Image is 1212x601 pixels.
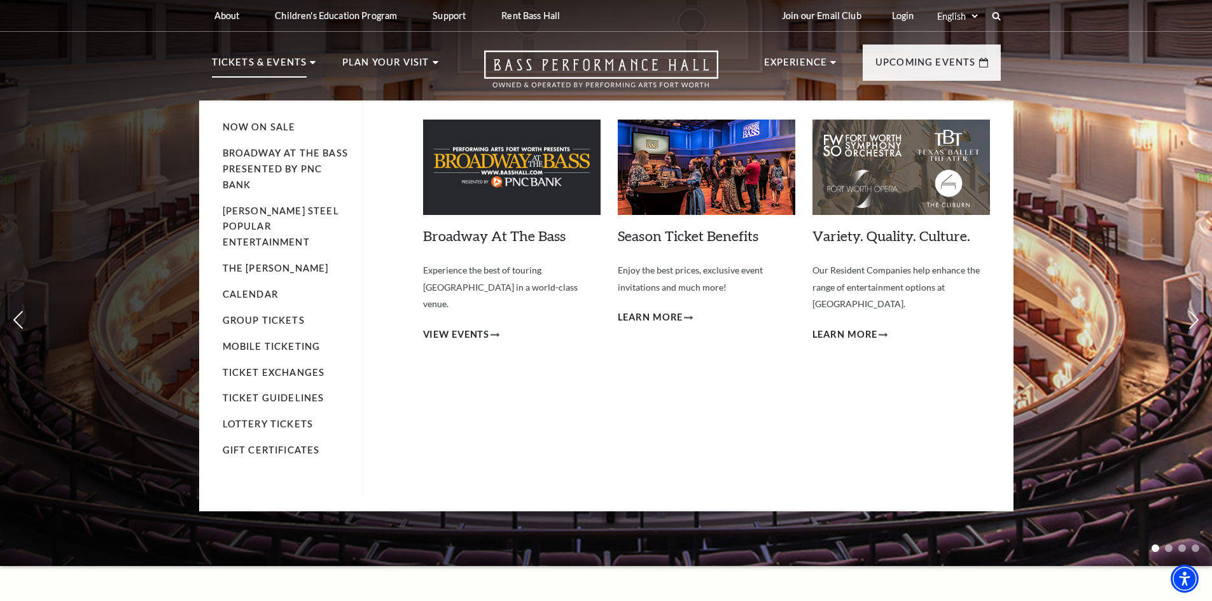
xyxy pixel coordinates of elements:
[223,341,321,352] a: Mobile Ticketing
[618,262,795,296] p: Enjoy the best prices, exclusive event invitations and much more!
[223,418,314,429] a: Lottery Tickets
[618,227,758,244] a: Season Ticket Benefits
[223,121,296,132] a: Now On Sale
[223,367,325,378] a: Ticket Exchanges
[275,10,397,21] p: Children's Education Program
[764,55,828,78] p: Experience
[875,55,976,78] p: Upcoming Events
[223,315,305,326] a: Group Tickets
[423,327,500,343] a: View Events
[223,445,320,455] a: Gift Certificates
[223,148,348,190] a: Broadway At The Bass presented by PNC Bank
[501,10,560,21] p: Rent Bass Hall
[812,262,990,313] p: Our Resident Companies help enhance the range of entertainment options at [GEOGRAPHIC_DATA].
[1171,565,1199,593] div: Accessibility Menu
[223,205,339,248] a: [PERSON_NAME] Steel Popular Entertainment
[223,392,324,403] a: Ticket Guidelines
[433,10,466,21] p: Support
[423,227,566,244] a: Broadway At The Bass
[812,327,878,343] span: Learn More
[812,120,990,215] img: Variety. Quality. Culture.
[618,310,693,326] a: Learn More Season Ticket Benefits
[223,289,278,300] a: Calendar
[935,10,980,22] select: Select:
[214,10,240,21] p: About
[812,227,970,244] a: Variety. Quality. Culture.
[812,327,888,343] a: Learn More Variety. Quality. Culture.
[618,120,795,215] img: Season Ticket Benefits
[618,310,683,326] span: Learn More
[423,120,601,215] img: Broadway At The Bass
[223,263,329,273] a: The [PERSON_NAME]
[212,55,307,78] p: Tickets & Events
[423,327,490,343] span: View Events
[423,262,601,313] p: Experience the best of touring [GEOGRAPHIC_DATA] in a world-class venue.
[438,50,764,100] a: Open this option
[342,55,429,78] p: Plan Your Visit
